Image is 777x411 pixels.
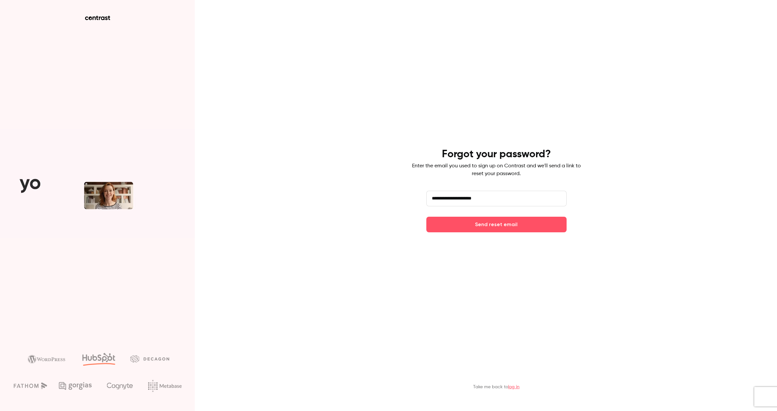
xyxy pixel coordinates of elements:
a: log in [508,385,520,389]
p: Take me back to [473,384,520,390]
img: decagon [130,355,169,362]
button: Send reset email [426,217,567,232]
h4: Forgot your password? [442,148,551,161]
p: Enter the email you used to sign up on Contrast and we'll send a link to reset your password. [412,162,581,178]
